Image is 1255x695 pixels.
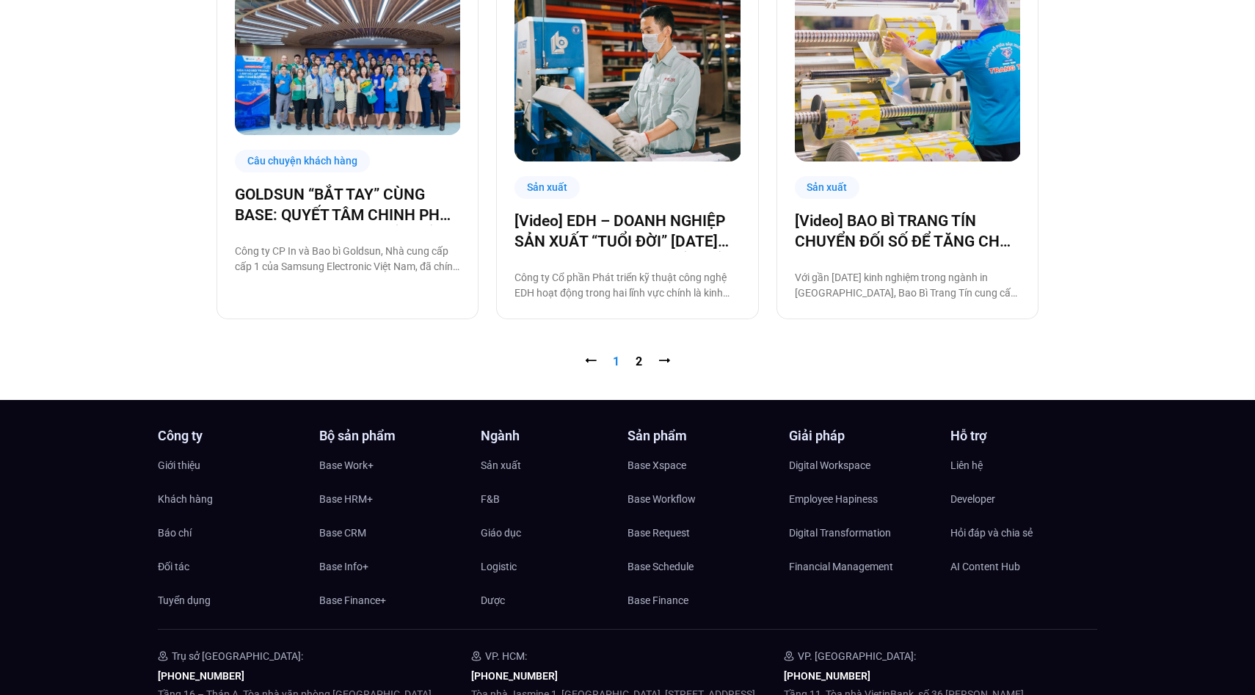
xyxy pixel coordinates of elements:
[158,522,192,544] span: Báo chí
[481,589,627,611] a: Dược
[795,270,1020,301] p: Với gần [DATE] kinh nghiệm trong ngành in [GEOGRAPHIC_DATA], Bao Bì Trang Tín cung cấp tất cả các...
[158,556,305,578] a: Đối tác
[789,556,893,578] span: Financial Management
[481,522,627,544] a: Giáo dục
[627,488,696,510] span: Base Workflow
[158,589,305,611] a: Tuyển dụng
[627,522,690,544] span: Base Request
[471,670,558,682] a: [PHONE_NUMBER]
[950,522,1097,544] a: Hỏi đáp và chia sẻ
[481,556,517,578] span: Logistic
[627,589,774,611] a: Base Finance
[481,488,627,510] a: F&B
[627,488,774,510] a: Base Workflow
[319,589,466,611] a: Base Finance+
[158,670,244,682] a: [PHONE_NUMBER]
[481,589,505,611] span: Dược
[627,522,774,544] a: Base Request
[795,211,1020,252] a: [Video] BAO BÌ TRANG TÍN CHUYỂN ĐỐI SỐ ĐỂ TĂNG CHẤT LƯỢNG, GIẢM CHI PHÍ
[789,556,936,578] a: Financial Management
[627,556,694,578] span: Base Schedule
[950,556,1097,578] a: AI Content Hub
[319,522,466,544] a: Base CRM
[319,488,373,510] span: Base HRM+
[158,454,200,476] span: Giới thiệu
[319,454,466,476] a: Base Work+
[514,270,740,301] p: Công ty Cổ phần Phát triển kỹ thuật công nghệ EDH hoạt động trong hai lĩnh vực chính là kinh doan...
[789,488,936,510] a: Employee Hapiness
[627,589,688,611] span: Base Finance
[613,354,619,368] span: 1
[481,522,521,544] span: Giáo dục
[798,650,916,662] span: VP. [GEOGRAPHIC_DATA]:
[950,454,983,476] span: Liên hệ
[485,650,527,662] span: VP. HCM:
[585,354,597,368] span: ⭠
[658,354,670,368] a: ⭢
[789,488,878,510] span: Employee Hapiness
[627,556,774,578] a: Base Schedule
[481,429,627,443] h4: Ngành
[789,522,936,544] a: Digital Transformation
[235,150,370,172] div: Câu chuyện khách hàng
[481,556,627,578] a: Logistic
[158,454,305,476] a: Giới thiệu
[319,522,366,544] span: Base CRM
[789,454,870,476] span: Digital Workspace
[319,589,386,611] span: Base Finance+
[481,488,500,510] span: F&B
[158,429,305,443] h4: Công ty
[627,454,774,476] a: Base Xspace
[627,454,686,476] span: Base Xspace
[158,488,305,510] a: Khách hàng
[235,244,460,274] p: Công ty CP In và Bao bì Goldsun, Nhà cung cấp cấp 1 của Samsung Electronic Việt Nam, đã chính thứ...
[950,522,1033,544] span: Hỏi đáp và chia sẻ
[950,488,995,510] span: Developer
[636,354,642,368] a: 2
[319,429,466,443] h4: Bộ sản phẩm
[481,454,627,476] a: Sản xuất
[784,670,870,682] a: [PHONE_NUMBER]
[319,454,374,476] span: Base Work+
[789,429,936,443] h4: Giải pháp
[627,429,774,443] h4: Sản phẩm
[514,176,580,199] div: Sản xuất
[795,176,860,199] div: Sản xuất
[158,556,189,578] span: Đối tác
[481,454,521,476] span: Sản xuất
[789,522,891,544] span: Digital Transformation
[319,556,368,578] span: Base Info+
[950,488,1097,510] a: Developer
[158,488,213,510] span: Khách hàng
[319,488,466,510] a: Base HRM+
[319,556,466,578] a: Base Info+
[789,454,936,476] a: Digital Workspace
[950,454,1097,476] a: Liên hệ
[158,589,211,611] span: Tuyển dụng
[172,650,303,662] span: Trụ sở [GEOGRAPHIC_DATA]:
[158,522,305,544] a: Báo chí
[235,184,460,225] a: GOLDSUN “BẮT TAY” CÙNG BASE: QUYẾT TÂM CHINH PHỤC CHẶNG ĐƯỜNG CHUYỂN ĐỔI SỐ TOÀN DIỆN
[217,353,1038,371] nav: Pagination
[514,211,740,252] a: [Video] EDH – DOANH NGHIỆP SẢN XUẤT “TUỔI ĐỜI” [DATE] VÀ CÂU CHUYỆN CHUYỂN ĐỔI SỐ CÙNG [DOMAIN_NAME]
[950,556,1020,578] span: AI Content Hub
[950,429,1097,443] h4: Hỗ trợ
